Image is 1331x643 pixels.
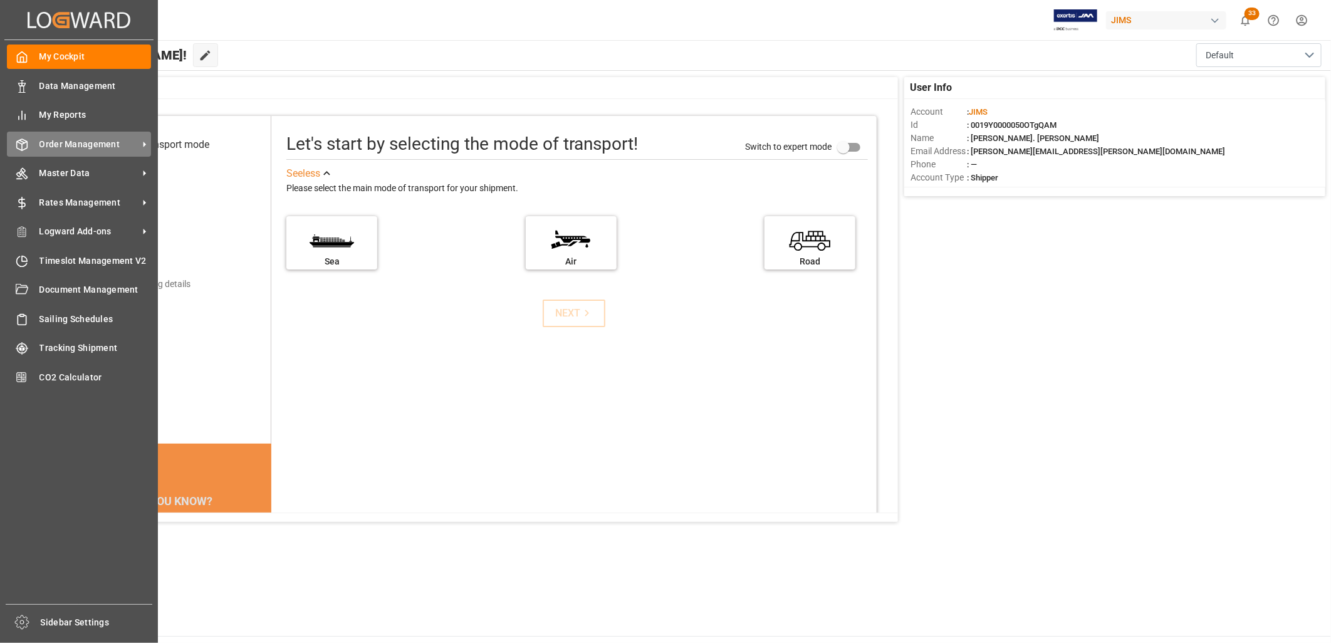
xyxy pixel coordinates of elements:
[1106,11,1226,29] div: JIMS
[7,103,151,127] a: My Reports
[967,133,1099,143] span: : [PERSON_NAME]. [PERSON_NAME]
[7,336,151,360] a: Tracking Shipment
[969,107,988,117] span: JIMS
[39,196,138,209] span: Rates Management
[771,255,849,268] div: Road
[1206,49,1234,62] span: Default
[7,73,151,98] a: Data Management
[967,107,988,117] span: :
[911,158,967,171] span: Phone
[911,132,967,145] span: Name
[967,120,1057,130] span: : 0019Y0000050OTgQAM
[286,166,320,181] div: See less
[39,254,152,268] span: Timeslot Management V2
[70,488,272,514] div: DID YOU KNOW?
[39,371,152,384] span: CO2 Calculator
[7,248,151,273] a: Timeslot Management V2
[911,118,967,132] span: Id
[1245,8,1260,20] span: 33
[41,616,153,629] span: Sidebar Settings
[1054,9,1097,31] img: Exertis%20JAM%20-%20Email%20Logo.jpg_1722504956.jpg
[7,365,151,389] a: CO2 Calculator
[39,138,138,151] span: Order Management
[39,342,152,355] span: Tracking Shipment
[967,147,1225,156] span: : [PERSON_NAME][EMAIL_ADDRESS][PERSON_NAME][DOMAIN_NAME]
[293,255,371,268] div: Sea
[39,283,152,296] span: Document Management
[967,160,977,169] span: : —
[286,181,867,196] div: Please select the main mode of transport for your shipment.
[39,80,152,93] span: Data Management
[543,300,605,327] button: NEXT
[7,306,151,331] a: Sailing Schedules
[911,171,967,184] span: Account Type
[112,278,191,291] div: Add shipping details
[911,145,967,158] span: Email Address
[1231,6,1260,34] button: show 33 new notifications
[39,50,152,63] span: My Cockpit
[39,313,152,326] span: Sailing Schedules
[39,108,152,122] span: My Reports
[39,167,138,180] span: Master Data
[1196,43,1322,67] button: open menu
[911,80,953,95] span: User Info
[7,278,151,302] a: Document Management
[745,142,832,152] span: Switch to expert mode
[286,131,638,157] div: Let's start by selecting the mode of transport!
[532,255,610,268] div: Air
[1106,8,1231,32] button: JIMS
[39,225,138,238] span: Logward Add-ons
[555,306,593,321] div: NEXT
[112,137,209,152] div: Select transport mode
[7,44,151,69] a: My Cockpit
[52,43,187,67] span: Hello [PERSON_NAME]!
[967,173,998,182] span: : Shipper
[1260,6,1288,34] button: Help Center
[911,105,967,118] span: Account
